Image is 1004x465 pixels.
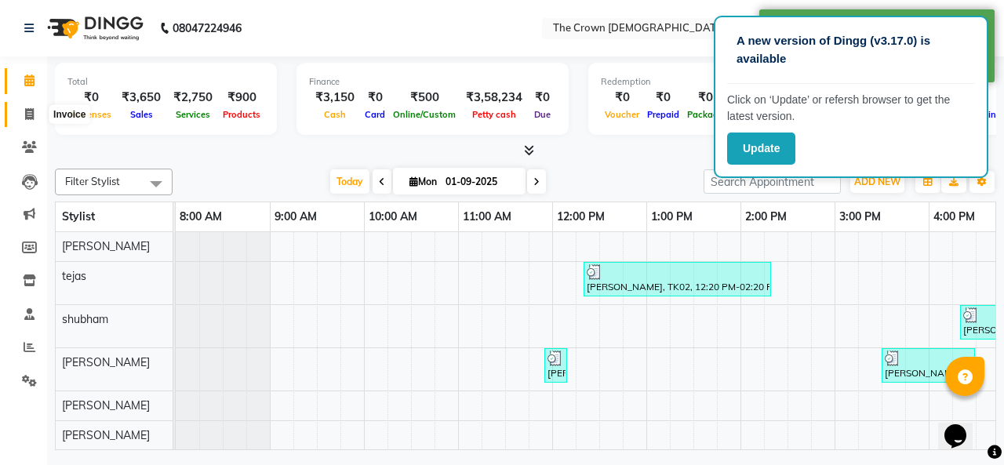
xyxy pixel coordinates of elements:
div: ₹3,150 [309,89,361,107]
span: Filter Stylist [65,175,120,187]
span: [PERSON_NAME] [62,355,150,369]
div: [PERSON_NAME], TK02, 12:20 PM-02:20 PM, WELLA SP TREATMENT,HAIR CUT [585,264,769,294]
a: 4:00 PM [929,205,979,228]
a: 2:00 PM [741,205,791,228]
span: tejas [62,269,86,283]
span: Today [330,169,369,194]
iframe: chat widget [938,402,988,449]
div: Finance [309,75,556,89]
span: Package [683,109,727,120]
span: shubham [62,312,108,326]
img: logo [40,6,147,50]
span: Products [219,109,264,120]
span: Prepaid [643,109,683,120]
span: Petty cash [468,109,520,120]
span: Card [361,109,389,120]
span: Due [530,109,555,120]
div: ₹0 [361,89,389,107]
a: 3:00 PM [835,205,885,228]
div: ₹2,750 [167,89,219,107]
div: ₹0 [643,89,683,107]
input: Search Appointment [704,169,841,194]
span: ADD NEW [854,176,900,187]
span: Mon [406,176,441,187]
span: Stylist [62,209,95,223]
span: Services [172,109,214,120]
span: [PERSON_NAME] [62,428,150,442]
div: ₹500 [389,89,460,107]
button: Update [727,133,795,165]
a: 12:00 PM [553,205,609,228]
span: [PERSON_NAME] [62,398,150,412]
div: ₹0 [67,89,115,107]
div: ₹900 [219,89,264,107]
a: 8:00 AM [176,205,226,228]
span: Cash [320,109,350,120]
p: Click on ‘Update’ or refersh browser to get the latest version. [727,92,975,125]
span: Voucher [601,109,643,120]
div: Invoice [49,105,89,124]
div: [PERSON_NAME], TK01, 11:55 AM-12:10 PM, HAIR WASH [546,351,566,380]
div: ₹0 [601,89,643,107]
div: ₹0 [683,89,727,107]
a: 1:00 PM [647,205,697,228]
div: [PERSON_NAME], TK03, 03:30 PM-04:30 PM, CLASIC HAIR SPA [883,351,973,380]
span: Online/Custom [389,109,460,120]
a: 10:00 AM [365,205,421,228]
span: [PERSON_NAME] [62,239,150,253]
div: ₹3,58,234 [460,89,529,107]
input: 2025-09-01 [441,170,519,194]
a: 9:00 AM [271,205,321,228]
a: 11:00 AM [459,205,515,228]
div: ₹0 [529,89,556,107]
div: ₹3,650 [115,89,167,107]
span: Sales [126,109,157,120]
button: ADD NEW [850,171,904,193]
div: Total [67,75,264,89]
div: Redemption [601,75,812,89]
b: 08047224946 [173,6,242,50]
p: A new version of Dingg (v3.17.0) is available [737,32,966,67]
